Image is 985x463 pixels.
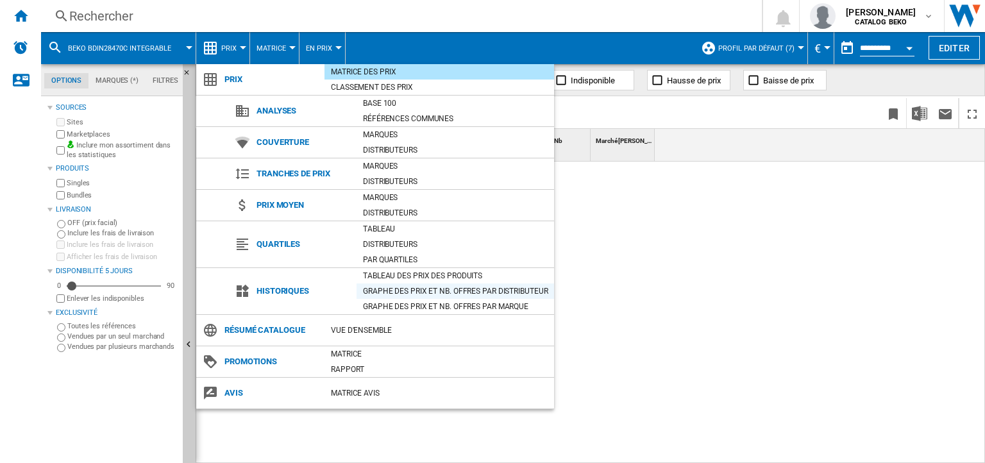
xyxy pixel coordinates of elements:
[357,238,554,251] div: Distributeurs
[250,235,357,253] span: Quartiles
[357,300,554,313] div: Graphe des prix et nb. offres par marque
[357,112,554,125] div: Références communes
[357,97,554,110] div: Base 100
[357,191,554,204] div: Marques
[357,128,554,141] div: Marques
[218,321,324,339] span: Résumé catalogue
[250,102,357,120] span: Analyses
[250,165,357,183] span: Tranches de prix
[324,387,554,400] div: Matrice AVIS
[357,269,554,282] div: Tableau des prix des produits
[357,175,554,188] div: Distributeurs
[357,206,554,219] div: Distributeurs
[357,285,554,298] div: Graphe des prix et nb. offres par distributeur
[324,65,554,78] div: Matrice des prix
[324,81,554,94] div: Classement des prix
[357,144,554,156] div: Distributeurs
[218,384,324,402] span: Avis
[218,353,324,371] span: Promotions
[324,324,554,337] div: Vue d'ensemble
[357,253,554,266] div: Par quartiles
[324,363,554,376] div: Rapport
[324,348,554,360] div: Matrice
[218,71,324,88] span: Prix
[357,160,554,173] div: Marques
[250,196,357,214] span: Prix moyen
[357,223,554,235] div: Tableau
[250,133,357,151] span: Couverture
[250,282,357,300] span: Historiques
